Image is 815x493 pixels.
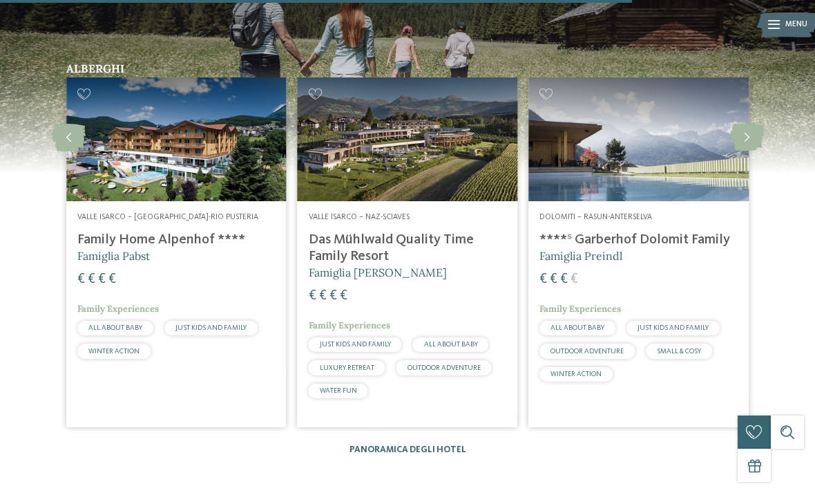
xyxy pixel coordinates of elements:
[88,272,95,286] span: €
[550,348,624,355] span: OUTDOOR ADVENTURE
[77,249,150,263] span: Famiglia Pabst
[88,324,142,331] span: ALL ABOUT BABY
[560,272,568,286] span: €
[77,303,159,315] span: Family Experiences
[570,272,578,286] span: €
[66,62,124,75] span: Alberghi
[528,77,749,201] img: Hotel per neonati in Alto Adige per una vacanza di relax
[98,272,106,286] span: €
[298,77,518,201] img: Hotel per neonati in Alto Adige per una vacanza di relax
[77,213,258,221] span: Valle Isarco – [GEOGRAPHIC_DATA]-Rio Pusteria
[637,324,709,331] span: JUST KIDS AND FAMILY
[309,266,447,279] span: Famiglia [PERSON_NAME]
[309,319,390,331] span: Family Experiences
[175,324,247,331] span: JUST KIDS AND FAMILY
[550,371,602,378] span: WINTER ACTION
[77,232,276,248] h4: Family Home Alpenhof ****
[539,213,652,221] span: Dolomiti – Rasun-Anterselva
[424,341,478,348] span: ALL ABOUT BABY
[309,289,316,303] span: €
[539,272,547,286] span: €
[528,77,749,427] a: Hotel per neonati in Alto Adige per una vacanza di relax Dolomiti – Rasun-Anterselva ****ˢ Garber...
[320,387,357,394] span: WATER FUN
[88,348,140,355] span: WINTER ACTION
[77,272,85,286] span: €
[550,324,604,331] span: ALL ABOUT BABY
[66,77,287,201] img: Family Home Alpenhof ****
[539,303,621,315] span: Family Experiences
[349,445,466,454] a: Panoramica degli hotel
[319,289,327,303] span: €
[320,341,391,348] span: JUST KIDS AND FAMILY
[329,289,337,303] span: €
[298,77,518,427] a: Hotel per neonati in Alto Adige per una vacanza di relax Valle Isarco – Naz-Sciaves Das Mühlwald ...
[550,272,557,286] span: €
[340,289,347,303] span: €
[309,213,410,221] span: Valle Isarco – Naz-Sciaves
[66,77,287,427] a: Hotel per neonati in Alto Adige per una vacanza di relax Valle Isarco – [GEOGRAPHIC_DATA]-Rio Pus...
[657,348,701,355] span: SMALL & COSY
[407,364,481,371] span: OUTDOOR ADVENTURE
[539,232,738,248] h4: ****ˢ Garberhof Dolomit Family
[309,232,507,265] h4: Das Mühlwald Quality Time Family Resort
[539,249,622,263] span: Famiglia Preindl
[108,272,116,286] span: €
[320,364,374,371] span: LUXURY RETREAT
